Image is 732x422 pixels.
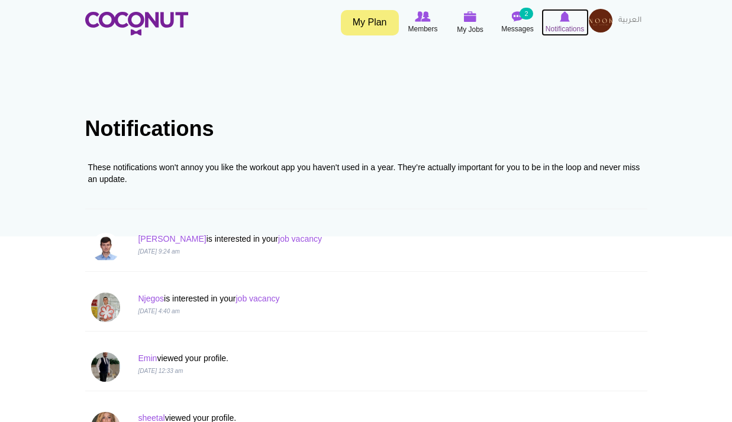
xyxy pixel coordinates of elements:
h1: Notifications [85,117,647,141]
span: My Jobs [457,24,483,35]
a: Browse Members Members [399,9,447,36]
a: job vacancy [236,294,279,303]
span: Messages [501,23,534,35]
img: Messages [512,11,524,22]
img: Home [85,12,188,35]
i: [DATE] 4:40 am [138,308,179,314]
p: is interested in your [138,233,499,245]
span: Members [408,23,437,35]
p: viewed your profile. [138,352,499,364]
a: job vacancy [278,234,322,244]
a: Njegos [138,294,164,303]
img: Notifications [560,11,570,22]
small: 2 [520,8,533,20]
img: Browse Members [415,11,430,22]
a: My Jobs My Jobs [447,9,494,37]
i: [DATE] 9:24 am [138,248,179,255]
a: Notifications Notifications [541,9,589,36]
span: Notifications [546,23,584,35]
div: These notifications won't annoy you like the workout app you haven't used in a year. They’re actu... [88,161,644,185]
a: Messages Messages 2 [494,9,541,36]
a: My Plan [341,10,399,35]
p: is interested in your [138,293,499,304]
a: Emin [138,353,157,363]
a: [PERSON_NAME] [138,234,206,244]
i: [DATE] 12:33 am [138,368,183,374]
img: My Jobs [464,11,477,22]
a: العربية [612,9,647,33]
